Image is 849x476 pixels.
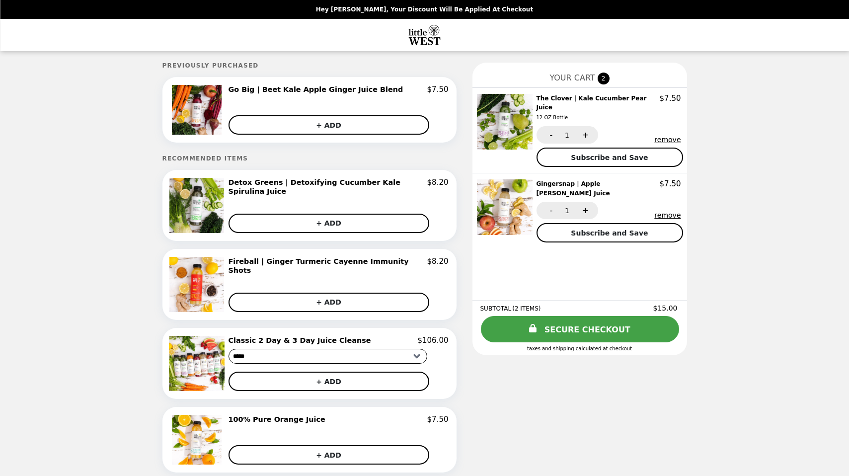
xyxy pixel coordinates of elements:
[229,178,427,196] h2: Detox Greens | Detoxifying Cucumber Kale Spirulina Juice
[480,346,679,351] div: Taxes and Shipping calculated at checkout
[537,126,564,144] button: -
[229,85,407,94] h2: Go Big | Beet Kale Apple Ginger Juice Blend
[565,207,569,215] span: 1
[481,316,679,342] a: SECURE CHECKOUT
[229,257,427,275] h2: Fireball | Ginger Turmeric Cayenne Immunity Shots
[229,349,427,364] select: Select a product variant
[316,6,533,13] p: Hey [PERSON_NAME], your discount will be applied at checkout
[480,305,513,312] span: SUBTOTAL
[427,178,449,196] p: $8.20
[512,305,540,312] span: ( 2 ITEMS )
[229,336,375,345] h2: Classic 2 Day & 3 Day Juice Cleanse
[408,25,440,45] img: Brand Logo
[537,179,660,198] h2: Gingersnap | Apple [PERSON_NAME] Juice
[169,257,227,312] img: Fireball | Ginger Turmeric Cayenne Immunity Shots
[537,223,683,242] button: Subscribe and Save
[427,415,449,424] p: $7.50
[549,73,595,82] span: YOUR CART
[660,94,681,103] p: $7.50
[162,62,457,69] h5: Previously Purchased
[660,179,681,188] p: $7.50
[571,202,598,219] button: +
[427,257,449,275] p: $8.20
[172,415,224,465] img: 100% Pure Orange Juice
[229,293,429,312] button: + ADD
[172,85,224,135] img: Go Big | Beet Kale Apple Ginger Juice Blend
[417,336,448,345] p: $106.00
[598,73,610,84] span: 2
[537,113,656,122] div: 12 OZ Bottle
[653,304,679,312] span: $15.00
[565,131,569,139] span: 1
[229,115,429,135] button: + ADD
[477,179,535,235] img: Gingersnap | Apple Lemon Ginger Juice
[537,148,683,167] button: Subscribe and Save
[571,126,598,144] button: +
[229,445,429,465] button: + ADD
[654,136,681,144] button: remove
[169,336,227,391] img: Classic 2 Day & 3 Day Juice Cleanse
[537,94,660,122] h2: The Clover | Kale Cucumber Pear Juice
[229,214,429,233] button: + ADD
[229,415,329,424] h2: 100% Pure Orange Juice
[229,372,429,391] button: + ADD
[537,202,564,219] button: -
[169,178,227,233] img: Detox Greens | Detoxifying Cucumber Kale Spirulina Juice
[162,155,457,162] h5: Recommended Items
[427,85,449,94] p: $7.50
[477,94,535,150] img: The Clover | Kale Cucumber Pear Juice
[654,211,681,219] button: remove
